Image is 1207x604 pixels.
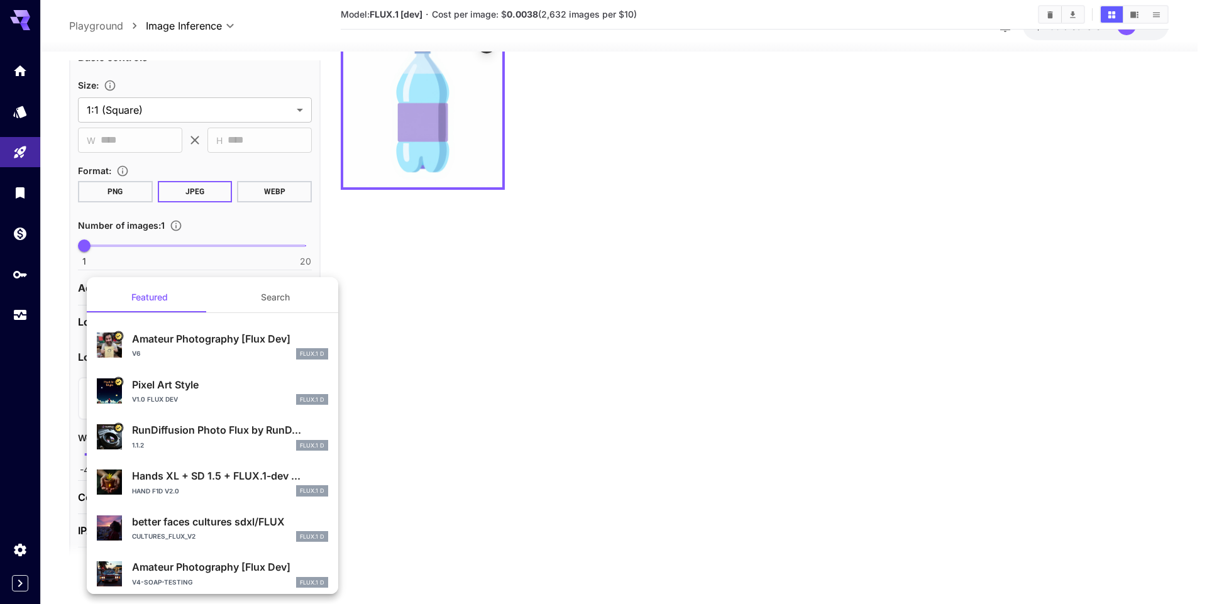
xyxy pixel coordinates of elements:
[300,486,324,495] p: FLUX.1 D
[212,282,338,312] button: Search
[300,532,324,541] p: FLUX.1 D
[300,349,324,358] p: FLUX.1 D
[132,422,328,437] p: RunDiffusion Photo Flux by RunD...
[300,441,324,450] p: FLUX.1 D
[132,559,328,574] p: Amateur Photography [Flux Dev]
[97,417,328,456] div: Certified Model – Vetted for best performance and includes a commercial license.RunDiffusion Phot...
[132,532,196,541] p: cultures_flux_v2
[97,554,328,593] div: Amateur Photography [Flux Dev]v4-soap-testingFLUX.1 D
[132,486,179,496] p: Hand F1D v2.0
[132,514,328,529] p: better faces cultures sdxl/FLUX
[132,578,192,587] p: v4-soap-testing
[132,395,178,404] p: v1.0 Flux Dev
[300,395,324,404] p: FLUX.1 D
[132,377,328,392] p: Pixel Art Style
[132,468,328,483] p: Hands XL + SD 1.5 + FLUX.1-dev ...
[97,372,328,410] div: Certified Model – Vetted for best performance and includes a commercial license.Pixel Art Stylev1...
[300,578,324,587] p: FLUX.1 D
[113,376,123,387] button: Certified Model – Vetted for best performance and includes a commercial license.
[132,331,328,346] p: Amateur Photography [Flux Dev]
[132,349,140,358] p: v6
[113,331,123,341] button: Certified Model – Vetted for best performance and includes a commercial license.
[97,463,328,502] div: Hands XL + SD 1.5 + FLUX.1-dev ...Hand F1D v2.0FLUX.1 D
[97,509,328,547] div: better faces cultures sdxl/FLUXcultures_flux_v2FLUX.1 D
[97,326,328,365] div: Certified Model – Vetted for best performance and includes a commercial license.Amateur Photograp...
[113,422,123,432] button: Certified Model – Vetted for best performance and includes a commercial license.
[132,441,144,450] p: 1.1.2
[87,282,212,312] button: Featured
